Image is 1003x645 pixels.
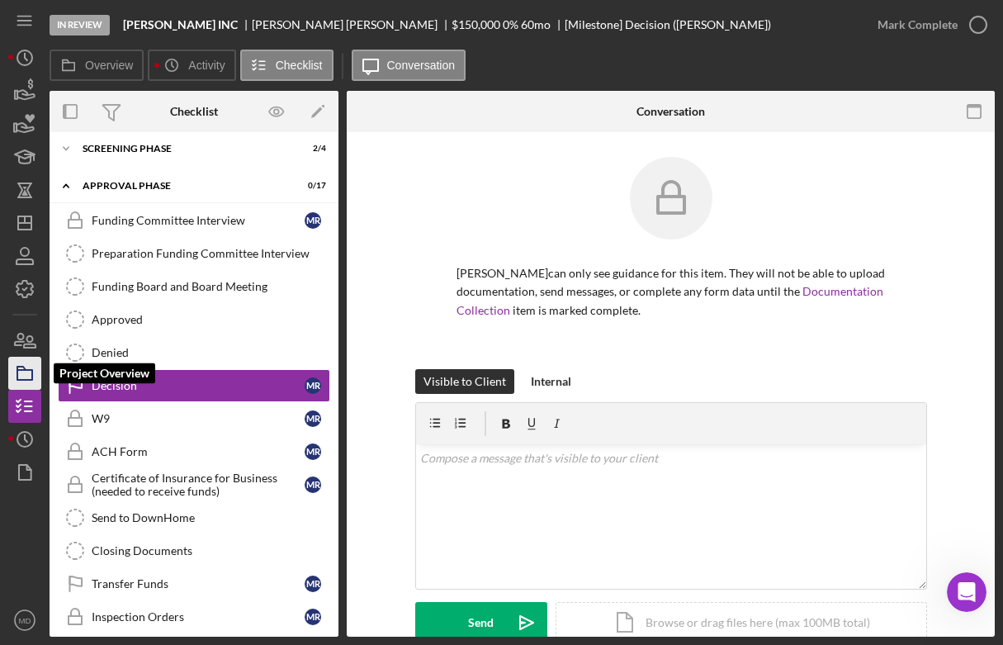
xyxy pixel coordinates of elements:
div: Funding Board and Board Meeting [92,280,329,293]
a: Approved [58,303,330,336]
div: Checklist [170,105,218,118]
div: In Review [50,15,110,36]
div: Decision [92,379,305,392]
a: ACH FormMR [58,435,330,468]
div: 0 / 17 [296,181,326,191]
label: Activity [188,59,225,72]
a: Transfer FundsMR [58,567,330,600]
div: M R [305,576,321,592]
button: Activity [148,50,235,81]
p: [PERSON_NAME] can only see guidance for this item. They will not be able to upload documentation,... [457,264,886,320]
div: Send to DownHome [92,511,329,524]
a: DecisionMR [58,369,330,402]
div: [Milestone] Decision ([PERSON_NAME]) [565,18,771,31]
button: Checklist [240,50,334,81]
a: Preparation Funding Committee Interview [58,237,330,270]
a: Closing Documents [58,534,330,567]
a: Inspection OrdersMR [58,600,330,633]
div: 0 % [503,18,518,31]
div: Approved [92,313,329,326]
button: Visible to Client [415,369,514,394]
div: Preparation Funding Committee Interview [92,247,329,260]
b: [PERSON_NAME] INC [123,18,238,31]
label: Checklist [276,59,323,72]
label: Conversation [387,59,456,72]
div: M R [305,212,321,229]
div: ACH Form [92,445,305,458]
div: Approval Phase [83,181,285,191]
div: Transfer Funds [92,577,305,590]
div: Internal [531,369,571,394]
a: Send to DownHome [58,501,330,534]
span: $150,000 [452,17,500,31]
a: Funding Committee InterviewMR [58,204,330,237]
div: M R [305,410,321,427]
button: Overview [50,50,144,81]
div: 60 mo [521,18,551,31]
a: Funding Board and Board Meeting [58,270,330,303]
div: Closing Documents [92,544,329,557]
div: Visible to Client [423,369,506,394]
button: Conversation [352,50,466,81]
label: Overview [85,59,133,72]
div: M R [305,443,321,460]
div: Conversation [636,105,705,118]
div: Certificate of Insurance for Business (needed to receive funds) [92,472,305,498]
div: Screening Phase [83,144,285,154]
a: Certificate of Insurance for Business (needed to receive funds)MR [58,468,330,501]
text: MD [19,616,31,625]
a: Documentation Collection [457,284,883,316]
div: Inspection Orders [92,610,305,624]
div: [PERSON_NAME] [PERSON_NAME] [252,18,452,31]
div: Mark Complete [878,8,958,41]
button: Send [415,602,547,643]
div: W9 [92,412,305,425]
div: 2 / 4 [296,144,326,154]
a: Denied [58,336,330,369]
iframe: Intercom live chat [947,572,986,612]
div: M R [305,609,321,625]
button: Mark Complete [861,8,995,41]
div: Denied [92,346,329,359]
div: Send [468,602,494,643]
div: M R [305,377,321,394]
button: MD [8,604,41,637]
div: Funding Committee Interview [92,214,305,227]
button: Internal [523,369,580,394]
div: M R [305,477,321,493]
a: W9MR [58,402,330,435]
